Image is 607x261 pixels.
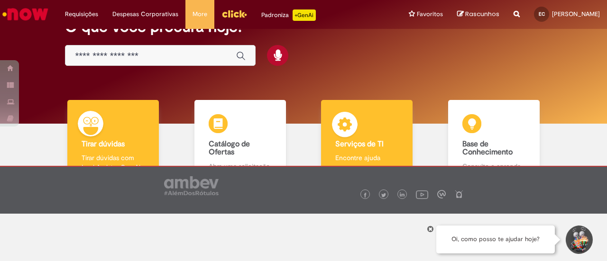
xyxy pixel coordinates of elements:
[363,193,368,198] img: logo_footer_facebook.png
[400,192,405,198] img: logo_footer_linkedin.png
[417,9,443,19] span: Favoritos
[221,7,247,21] img: click_logo_yellow_360x200.png
[1,5,50,24] img: ServiceNow
[261,9,316,21] div: Padroniza
[177,100,304,182] a: Catálogo de Ofertas Abra uma solicitação
[82,153,145,172] p: Tirar dúvidas com Lupi Assist e Gen Ai
[335,153,398,162] p: Encontre ajuda
[462,162,525,171] p: Consulte e aprenda
[303,100,431,182] a: Serviços de TI Encontre ajuda
[539,11,545,17] span: EC
[564,225,593,254] button: Iniciar Conversa de Suporte
[335,139,384,149] b: Serviços de TI
[552,10,600,18] span: [PERSON_NAME]
[436,225,555,253] div: Oi, como posso te ajudar hoje?
[112,9,178,19] span: Despesas Corporativas
[164,176,219,195] img: logo_footer_ambev_rotulo_gray.png
[381,193,386,198] img: logo_footer_twitter.png
[193,9,207,19] span: More
[82,139,125,149] b: Tirar dúvidas
[437,190,446,198] img: logo_footer_workplace.png
[455,190,463,198] img: logo_footer_naosei.png
[416,188,428,200] img: logo_footer_youtube.png
[431,100,558,182] a: Base de Conhecimento Consulte e aprenda
[293,9,316,21] p: +GenAi
[50,100,177,182] a: Tirar dúvidas Tirar dúvidas com Lupi Assist e Gen Ai
[209,162,272,171] p: Abra uma solicitação
[65,18,542,35] h2: O que você procura hoje?
[209,139,250,157] b: Catálogo de Ofertas
[462,139,513,157] b: Base de Conhecimento
[465,9,499,18] span: Rascunhos
[457,10,499,19] a: Rascunhos
[65,9,98,19] span: Requisições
